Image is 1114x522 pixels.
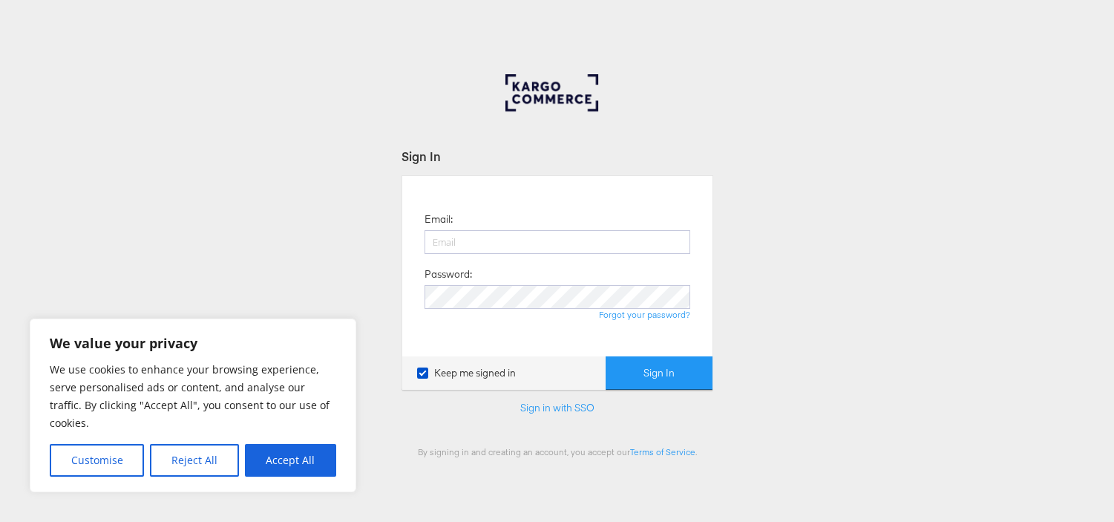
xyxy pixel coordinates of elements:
p: We value your privacy [50,334,336,352]
div: We value your privacy [30,319,356,492]
button: Reject All [150,444,238,477]
label: Email: [425,212,453,226]
label: Password: [425,267,472,281]
button: Sign In [606,356,712,390]
p: We use cookies to enhance your browsing experience, serve personalised ads or content, and analys... [50,361,336,432]
label: Keep me signed in [417,366,516,380]
button: Accept All [245,444,336,477]
button: Customise [50,444,144,477]
input: Email [425,230,690,254]
div: Sign In [402,148,713,165]
a: Terms of Service [630,446,695,457]
div: By signing in and creating an account, you accept our . [402,446,713,457]
a: Forgot your password? [599,309,690,320]
a: Sign in with SSO [520,401,594,414]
